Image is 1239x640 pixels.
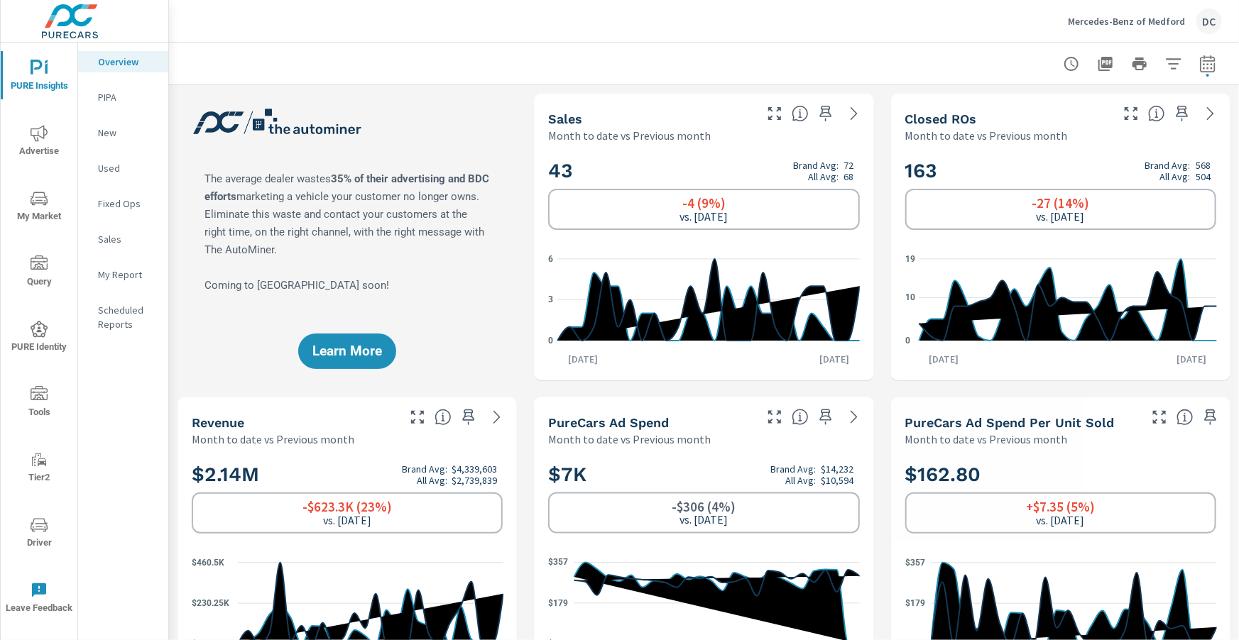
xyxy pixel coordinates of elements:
[905,415,1115,430] h5: PureCars Ad Spend Per Unit Sold
[417,474,447,485] p: All Avg:
[548,558,568,568] text: $357
[192,558,224,568] text: $460.5K
[98,90,157,104] p: PIPA
[808,171,839,182] p: All Avg:
[486,406,508,429] a: See more details in report
[548,158,859,183] h2: 43
[98,161,157,175] p: Used
[5,517,73,551] span: Driver
[763,406,786,429] button: Make Fullscreen
[814,406,837,429] span: Save this to your personalized report
[919,352,968,366] p: [DATE]
[548,127,711,144] p: Month to date vs Previous month
[192,415,244,430] h5: Revenue
[1,43,77,630] div: nav menu
[810,352,860,366] p: [DATE]
[78,51,168,72] div: Overview
[5,321,73,355] span: PURE Identity
[192,598,229,608] text: $230.25K
[1037,210,1085,223] p: vs. [DATE]
[452,463,497,474] p: $4,339,603
[905,293,915,303] text: 10
[548,431,711,448] p: Month to date vs Previous month
[435,409,452,426] span: Total sales revenue over the selected date range. [Source: This data is sourced from the dealer’s...
[814,102,837,125] span: Save this to your personalized report
[298,333,396,369] button: Learn More
[1199,102,1222,125] a: See more details in report
[672,500,736,514] h6: -$306 (4%)
[98,55,157,69] p: Overview
[682,196,726,210] h6: -4 (9%)
[98,267,157,282] p: My Report
[548,462,859,487] h2: $7K
[1032,196,1089,210] h6: -27 (14%)
[548,254,553,264] text: 6
[192,462,503,487] h2: $2.14M
[98,232,157,246] p: Sales
[905,127,1068,144] p: Month to date vs Previous month
[785,474,816,485] p: All Avg:
[98,303,157,331] p: Scheduled Reports
[1068,15,1185,28] p: Mercedes-Benz of Medford
[98,126,157,140] p: New
[822,463,854,474] p: $14,232
[548,336,553,346] text: 0
[1167,352,1216,366] p: [DATE]
[1159,171,1190,182] p: All Avg:
[1091,50,1120,78] button: "Export Report to PDF"
[793,160,839,171] p: Brand Avg:
[905,254,915,264] text: 19
[452,474,497,485] p: $2,739,839
[1026,500,1095,514] h6: +$7.35 (5%)
[770,463,816,474] p: Brand Avg:
[406,406,429,429] button: Make Fullscreen
[1196,9,1222,34] div: DC
[5,386,73,421] span: Tools
[1159,50,1188,78] button: Apply Filters
[905,111,977,126] h5: Closed ROs
[457,406,480,429] span: Save this to your personalized report
[1171,102,1194,125] span: Save this to your personalized report
[78,299,168,335] div: Scheduled Reports
[1145,160,1190,171] p: Brand Avg:
[548,111,582,126] h5: Sales
[905,462,1216,487] h2: $162.80
[905,598,925,608] text: $179
[679,514,728,526] p: vs. [DATE]
[5,190,73,225] span: My Market
[1177,409,1194,426] span: Average cost of advertising per each vehicle sold at the dealer over the selected date range. The...
[323,514,371,526] p: vs. [DATE]
[679,210,728,223] p: vs. [DATE]
[402,463,447,474] p: Brand Avg:
[1148,105,1165,122] span: Number of Repair Orders Closed by the selected dealership group over the selected time range. [So...
[1199,406,1222,429] span: Save this to your personalized report
[5,255,73,290] span: Query
[822,474,854,485] p: $10,594
[792,105,809,122] span: Number of vehicles sold by the dealership over the selected date range. [Source: This data is sou...
[548,598,568,608] text: $179
[98,197,157,211] p: Fixed Ops
[558,352,608,366] p: [DATE]
[1194,50,1222,78] button: Select Date Range
[548,295,553,305] text: 3
[905,158,1216,183] h2: 163
[5,60,73,94] span: PURE Insights
[78,158,168,179] div: Used
[1125,50,1154,78] button: Print Report
[905,558,925,568] text: $357
[1196,160,1211,171] p: 568
[763,102,786,125] button: Make Fullscreen
[843,102,866,125] a: See more details in report
[1196,171,1211,182] p: 504
[1120,102,1142,125] button: Make Fullscreen
[1037,514,1085,526] p: vs. [DATE]
[548,415,669,430] h5: PureCars Ad Spend
[905,431,1068,448] p: Month to date vs Previous month
[192,431,354,448] p: Month to date vs Previous month
[78,193,168,214] div: Fixed Ops
[1148,406,1171,429] button: Make Fullscreen
[844,171,854,182] p: 68
[5,125,73,160] span: Advertise
[844,160,854,171] p: 72
[5,582,73,617] span: Leave Feedback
